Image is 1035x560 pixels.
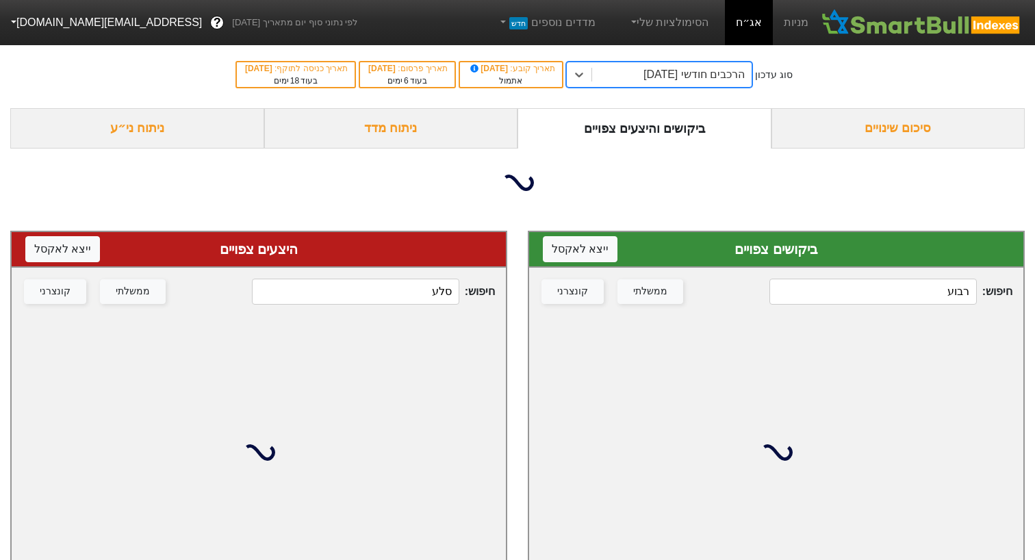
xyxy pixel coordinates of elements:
img: loading... [760,436,793,469]
a: מדדים נוספיםחדש [492,9,601,36]
button: ייצא לאקסל [25,236,100,262]
div: תאריך כניסה לתוקף : [244,62,348,75]
div: סוג עדכון [755,68,793,82]
span: חיפוש : [769,279,1012,305]
a: הסימולציות שלי [623,9,715,36]
div: ביקושים והיצעים צפויים [517,108,771,149]
div: הרכבים חודשי [DATE] [643,66,745,83]
button: ממשלתי [617,279,683,304]
div: סיכום שינויים [771,108,1025,149]
button: ממשלתי [100,279,166,304]
span: [DATE] [245,64,274,73]
div: ניתוח מדד [264,108,518,149]
span: 18 [290,76,299,86]
span: [DATE] [368,64,398,73]
span: לפי נתוני סוף יום מתאריך [DATE] [232,16,357,29]
div: ניתוח ני״ע [10,108,264,149]
span: אתמול [499,76,522,86]
span: חדש [509,17,528,29]
div: ביקושים צפויים [543,239,1010,259]
span: חיפוש : [252,279,495,305]
div: ממשלתי [116,284,150,299]
button: ייצא לאקסל [543,236,617,262]
div: תאריך פרסום : [367,62,448,75]
img: SmartBull [819,9,1024,36]
input: 366 רשומות... [252,279,459,305]
div: קונצרני [40,284,71,299]
div: בעוד ימים [367,75,448,87]
span: ? [214,14,221,32]
div: היצעים צפויים [25,239,492,259]
div: תאריך קובע : [467,62,555,75]
span: 6 [404,76,409,86]
img: loading... [501,166,534,199]
button: קונצרני [24,279,86,304]
input: 210 רשומות... [769,279,976,305]
div: בעוד ימים [244,75,348,87]
div: ממשלתי [633,284,667,299]
img: loading... [242,436,275,469]
span: [DATE] [468,64,511,73]
button: קונצרני [541,279,604,304]
div: קונצרני [557,284,588,299]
